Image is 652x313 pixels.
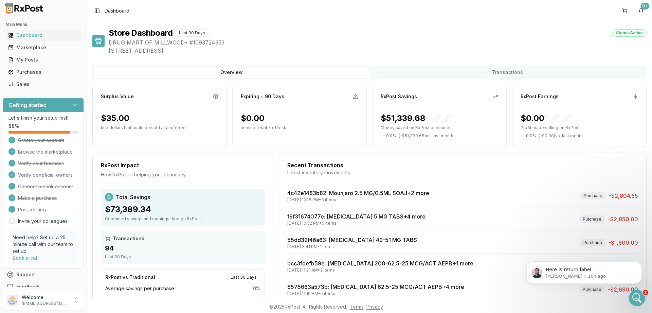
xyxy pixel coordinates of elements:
[612,29,647,37] div: Status: Active
[109,28,173,38] h1: Store Dashboard
[105,285,175,292] span: Average savings per purchase:
[526,133,537,139] span: 0.0 %
[241,113,265,124] div: $0.00
[18,149,73,155] span: Browse the marketplace
[381,93,417,100] div: RxPost Savings
[113,235,144,242] span: Transactions
[3,30,84,41] button: Dashboard
[105,7,129,14] nav: breadcrumb
[18,137,64,144] span: Create your account
[18,172,73,178] span: Verify beneficial owners
[629,290,645,306] iframe: Intercom live chat
[5,22,81,27] h2: Main Menu
[22,294,69,301] p: Welcome
[22,301,69,306] p: [EMAIL_ADDRESS][DOMAIN_NAME]
[287,283,464,290] a: 8575663a573b: [MEDICAL_DATA] 62.5-25 MCG/ACT AEPB+4 more
[287,267,473,273] div: [DATE] 11:21 AM • 2 items
[369,67,645,78] button: Transactions
[287,260,473,267] a: bcc3fdefb59e: [MEDICAL_DATA] 200-62.5-25 MCG/ACT AEPB+1 more
[8,115,78,121] p: Let's finish your setup first!
[640,3,649,10] div: 9+
[18,160,64,167] span: Verify your business
[241,93,284,100] div: Expiring ≤ 90 Days
[381,113,453,124] div: $51,339.68
[287,213,425,220] a: f9f31674077e: [MEDICAL_DATA] 5 MG TABS+4 more
[8,101,47,109] h3: Getting started
[227,274,260,281] div: Last 30 Days
[109,47,647,55] span: [STREET_ADDRESS]
[101,171,265,178] div: How RxPost is helping your pharmacy
[5,54,81,66] a: My Posts
[5,78,81,90] a: Sales
[105,243,261,253] div: 94
[539,133,583,139] span: ( - $0.00 ) vs. last month
[101,125,218,131] p: Idle dollars that could be sold / transferred
[5,41,81,54] a: Marketplace
[253,285,260,292] span: 0 %
[386,133,397,139] span: 0.0 %
[3,79,84,90] button: Sales
[175,29,209,37] div: Last 30 Days
[5,66,81,78] a: Purchases
[381,125,498,131] p: Money saved on RxPost purchases
[609,192,638,200] span: -$2,804.65
[109,38,647,47] span: DRUG MART OF MILLWOOD • # 1093724353
[101,93,134,100] div: Surplus Value
[8,32,78,39] div: Dashboard
[580,192,606,199] div: Purchase
[287,244,417,249] div: [DATE] 3:41 PM • 1 items
[3,42,84,53] button: Marketplace
[287,161,638,169] div: Recent Transactions
[13,234,74,255] p: Need help? Set up a 25 minute call with our team to set up.
[350,304,364,310] a: Terms
[287,237,417,243] a: 55dd32f46a63: [MEDICAL_DATA] 49-51 MG TABS
[101,113,129,124] div: $35.00
[8,56,78,63] div: My Posts
[18,218,68,225] a: Invite your colleagues
[287,190,429,196] a: 4c42e1483b82: Mounjaro 2.5 MG/0.5ML SOAJ+2 more
[580,239,606,246] div: Purchase
[8,123,19,129] span: 88 %
[101,161,265,169] div: RxPost Impact
[516,247,652,295] iframe: Intercom notifications message
[521,93,559,100] div: RxPost Earnings
[116,193,150,201] span: Total Savings
[241,125,358,131] p: Imminent write-off risk
[18,206,46,213] span: Post a listing
[94,67,369,78] button: Overview
[609,239,638,247] span: -$1,600.00
[3,67,84,77] button: Purchases
[3,281,84,293] button: Feedback
[105,7,129,14] span: Dashboard
[366,304,383,310] a: Privacy
[521,125,638,131] p: Profit made selling on RxPost
[7,295,18,306] img: User avatar
[18,183,73,190] span: Connect a bank account
[3,268,84,281] button: Support
[18,195,57,202] span: Make a purchase
[287,169,638,176] div: Latest inventory movements
[5,29,81,41] a: Dashboard
[105,204,261,215] div: $73,389.34
[105,274,155,281] div: RxPost vs Traditional
[8,44,78,51] div: Marketplace
[8,81,78,88] div: Sales
[287,221,425,226] div: [DATE] 10:52 PM • 5 items
[287,291,464,296] div: [DATE] 11:16 AM • 5 items
[16,283,39,290] span: Feedback
[608,215,638,223] span: -$2,850.00
[579,215,605,223] div: Purchase
[399,133,453,139] span: ( - $51,339.68 ) vs. last month
[3,3,46,14] img: RxPost Logo
[643,290,648,295] span: 2
[105,254,261,260] div: Last 30 Days
[105,216,261,222] div: Combined savings and earnings through RxPost
[8,69,78,75] div: Purchases
[13,255,39,261] a: Book a call
[521,113,572,124] div: $0.00
[287,197,429,203] div: [DATE] 12:18 PM • 3 items
[636,5,647,16] button: 9+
